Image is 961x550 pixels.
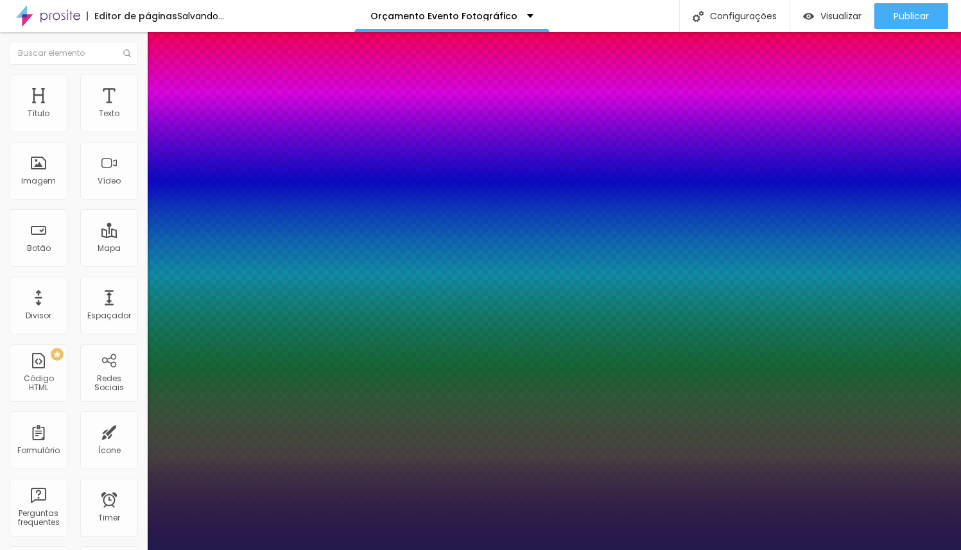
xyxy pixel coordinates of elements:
[820,11,861,21] span: Visualizar
[693,11,704,22] img: Icone
[13,374,64,393] div: Código HTML
[28,109,49,118] div: Título
[87,12,177,21] div: Editor de páginas
[123,49,131,57] img: Icone
[13,509,64,528] div: Perguntas frequentes
[894,11,929,21] span: Publicar
[21,176,56,185] div: Imagem
[83,374,134,393] div: Redes Sociais
[98,176,121,185] div: Vídeo
[803,11,814,22] img: view-1.svg
[27,244,51,253] div: Botão
[17,446,60,455] div: Formulário
[87,311,131,320] div: Espaçador
[177,12,224,21] div: Salvando...
[98,446,121,455] div: Ícone
[790,3,874,29] button: Visualizar
[874,3,948,29] button: Publicar
[10,42,138,65] input: Buscar elemento
[98,513,120,522] div: Timer
[370,12,517,21] p: Orçamento Evento Fotográfico
[99,109,119,118] div: Texto
[98,244,121,253] div: Mapa
[26,311,51,320] div: Divisor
